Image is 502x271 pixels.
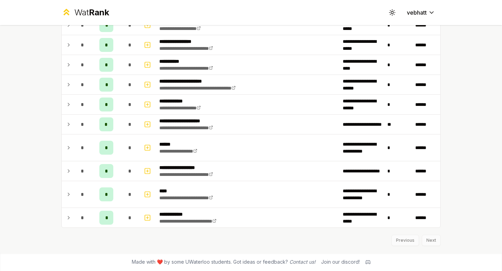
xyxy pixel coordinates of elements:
[132,258,315,265] span: Made with ❤️ by some UWaterloo students. Got ideas or feedback?
[89,7,109,17] span: Rank
[401,6,441,19] button: vebhatt
[321,258,360,265] div: Join our discord!
[289,259,315,265] a: Contact us!
[407,8,427,17] span: vebhatt
[74,7,109,18] div: Wat
[61,7,109,18] a: WatRank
